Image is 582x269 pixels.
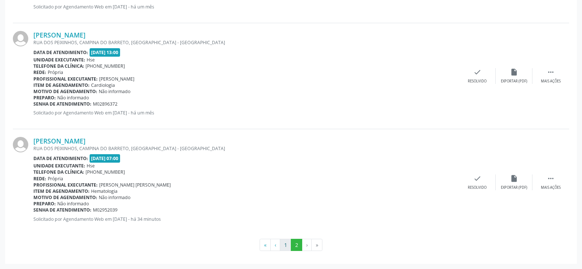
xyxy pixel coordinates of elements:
b: Senha de atendimento: [33,101,91,107]
div: Exportar (PDF) [501,79,527,84]
b: Telefone da clínica: [33,63,84,69]
span: Própria [48,69,63,75]
a: [PERSON_NAME] [33,31,86,39]
p: Solicitado por Agendamento Web em [DATE] - há um mês [33,110,459,116]
i: check [473,174,481,183]
i: check [473,68,481,76]
b: Preparo: [33,201,56,207]
span: M02952039 [93,207,118,213]
div: RUA DOS PEIXINHOS, CAMPINA DO BARRETO, [GEOGRAPHIC_DATA] - [GEOGRAPHIC_DATA] [33,39,459,46]
b: Motivo de agendamento: [33,194,97,201]
button: Go to page 2 [291,239,302,251]
span: [DATE] 07:00 [90,154,120,163]
div: Mais ações [541,185,561,190]
button: Go to previous page [270,239,280,251]
span: [PERSON_NAME] [PERSON_NAME] [99,182,171,188]
b: Profissional executante: [33,76,98,82]
p: Solicitado por Agendamento Web em [DATE] - há 34 minutos [33,216,459,222]
b: Data de atendimento: [33,155,88,162]
span: Não informado [99,194,130,201]
b: Senha de atendimento: [33,207,91,213]
i:  [547,174,555,183]
b: Item de agendamento: [33,82,90,88]
b: Motivo de agendamento: [33,88,97,95]
span: [PHONE_NUMBER] [86,169,125,175]
b: Preparo: [33,95,56,101]
div: RUA DOS PEIXINHOS, CAMPINA DO BARRETO, [GEOGRAPHIC_DATA] - [GEOGRAPHIC_DATA] [33,145,459,152]
b: Telefone da clínica: [33,169,84,175]
span: [PERSON_NAME] [99,76,134,82]
p: Solicitado por Agendamento Web em [DATE] - há um mês [33,4,459,10]
i: insert_drive_file [510,174,518,183]
b: Data de atendimento: [33,49,88,56]
b: Profissional executante: [33,182,98,188]
b: Unidade executante: [33,57,85,63]
i:  [547,68,555,76]
span: Própria [48,176,63,182]
button: Go to first page [260,239,271,251]
span: Não informado [57,201,89,207]
b: Rede: [33,69,46,75]
span: Hse [87,163,95,169]
span: Não informado [57,95,89,101]
button: Go to page 1 [280,239,291,251]
span: M02896372 [93,101,118,107]
div: Mais ações [541,79,561,84]
span: [DATE] 13:00 [90,48,120,57]
i: insert_drive_file [510,68,518,76]
img: img [13,137,28,152]
span: Não informado [99,88,130,95]
ul: Pagination [13,239,569,251]
span: Hse [87,57,95,63]
span: Hematologia [91,188,118,194]
span: [PHONE_NUMBER] [86,63,125,69]
div: Exportar (PDF) [501,185,527,190]
img: img [13,31,28,46]
div: Resolvido [468,79,487,84]
span: Cardiologia [91,82,115,88]
div: Resolvido [468,185,487,190]
b: Item de agendamento: [33,188,90,194]
b: Unidade executante: [33,163,85,169]
b: Rede: [33,176,46,182]
a: [PERSON_NAME] [33,137,86,145]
